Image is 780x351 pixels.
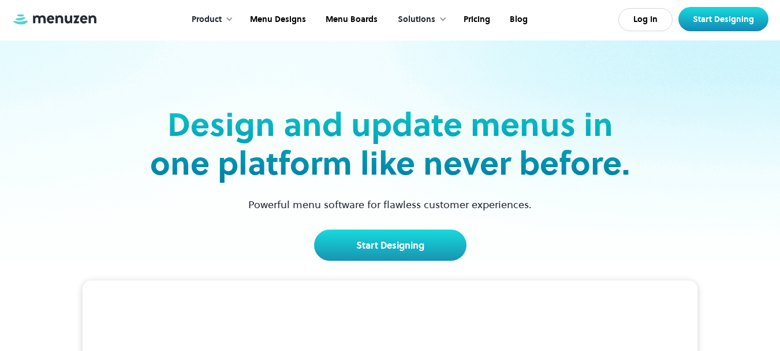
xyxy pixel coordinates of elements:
[314,230,466,261] a: Start Designing
[180,2,239,38] div: Product
[398,13,435,26] div: Solutions
[453,2,499,38] a: Pricing
[239,2,315,38] a: Menu Designs
[678,7,768,31] a: Start Designing
[147,105,634,183] h2: Design and update menus in one platform like never before.
[499,2,536,38] a: Blog
[315,2,386,38] a: Menu Boards
[192,13,222,26] div: Product
[234,197,546,212] p: Powerful menu software for flawless customer experiences.
[618,8,673,31] a: Log In
[386,2,453,38] div: Solutions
